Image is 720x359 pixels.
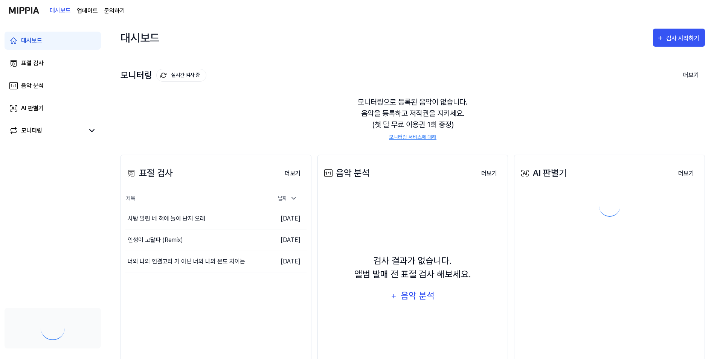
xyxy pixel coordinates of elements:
[21,81,44,90] div: 음악 분석
[261,208,307,229] td: [DATE]
[21,36,42,45] div: 대시보드
[128,257,245,266] div: 너와 나의 연결고리 가 아닌 너와 나의 온도 차이는
[5,54,101,72] a: 표절 검사
[677,67,705,83] button: 더보기
[389,133,436,141] a: 모니터링 서비스에 대해
[21,59,44,68] div: 표절 검사
[121,69,206,82] div: 모니터링
[121,29,160,47] div: 대시보드
[5,77,101,95] a: 음악 분석
[5,99,101,117] a: AI 판별기
[666,33,701,43] div: 검사 시작하기
[672,166,700,181] button: 더보기
[128,214,205,223] div: 사탕 발린 네 혀에 놀아 난지 오래
[475,166,503,181] button: 더보기
[21,126,42,135] div: 모니터링
[400,289,435,303] div: 음악 분석
[653,29,705,47] button: 검사 시작하기
[104,6,125,15] a: 문의하기
[9,126,84,135] a: 모니터링
[5,32,101,50] a: 대시보드
[160,72,166,78] img: monitoring Icon
[128,236,183,245] div: 인생이 고달파 (Remix)
[261,251,307,272] td: [DATE]
[125,166,173,180] div: 표절 검사
[386,287,440,305] button: 음악 분석
[21,104,44,113] div: AI 판별기
[519,166,567,180] div: AI 판별기
[275,192,301,205] div: 날짜
[322,166,370,180] div: 음악 분석
[279,166,307,181] button: 더보기
[121,87,705,150] div: 모니터링으로 등록된 음악이 없습니다. 음악을 등록하고 저작권을 지키세요. (첫 달 무료 이용권 1회 증정)
[354,254,471,281] div: 검사 결과가 없습니다. 앨범 발매 전 표절 검사 해보세요.
[261,229,307,251] td: [DATE]
[125,190,261,208] th: 제목
[50,0,71,21] a: 대시보드
[156,69,206,82] button: 실시간 검사 중
[77,6,98,15] a: 업데이트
